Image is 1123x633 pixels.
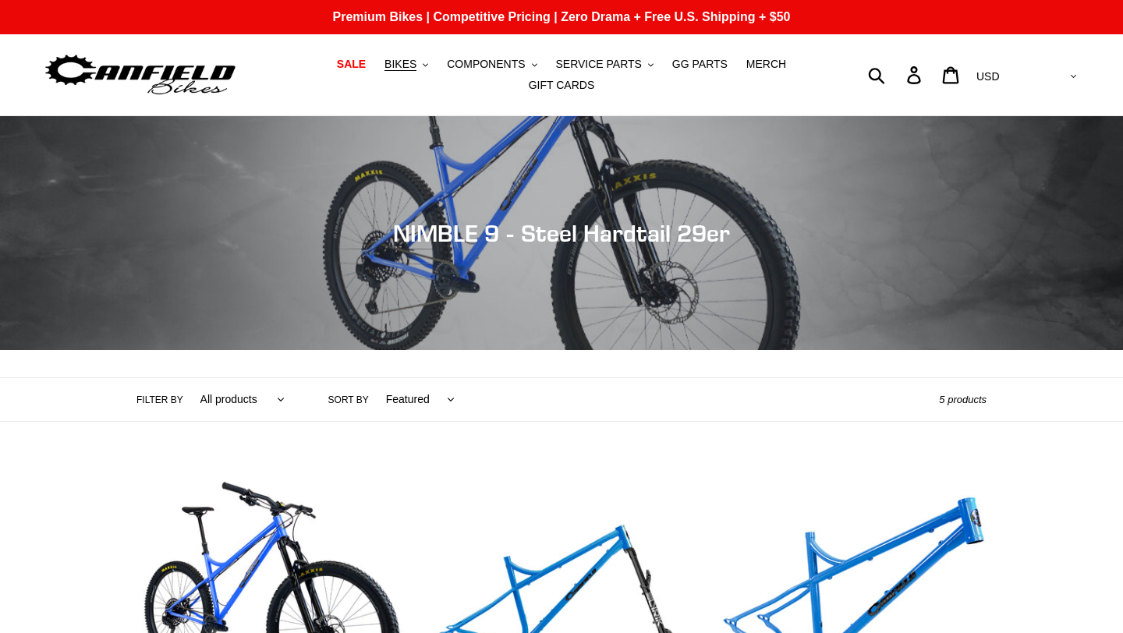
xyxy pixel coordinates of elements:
span: MERCH [746,58,786,71]
span: SERVICE PARTS [555,58,641,71]
label: Filter by [136,393,183,407]
span: GIFT CARDS [529,79,595,92]
span: 5 products [939,394,987,405]
label: Sort by [328,393,369,407]
a: MERCH [739,54,794,75]
a: GIFT CARDS [521,75,603,96]
span: NIMBLE 9 - Steel Hardtail 29er [393,219,730,247]
span: COMPONENTS [447,58,525,71]
a: GG PARTS [664,54,735,75]
img: Canfield Bikes [43,51,238,100]
button: SERVICE PARTS [547,54,661,75]
span: SALE [337,58,366,71]
input: Search [877,58,916,92]
button: BIKES [377,54,436,75]
span: GG PARTS [672,58,728,71]
button: COMPONENTS [439,54,544,75]
span: BIKES [384,58,416,71]
a: SALE [329,54,374,75]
